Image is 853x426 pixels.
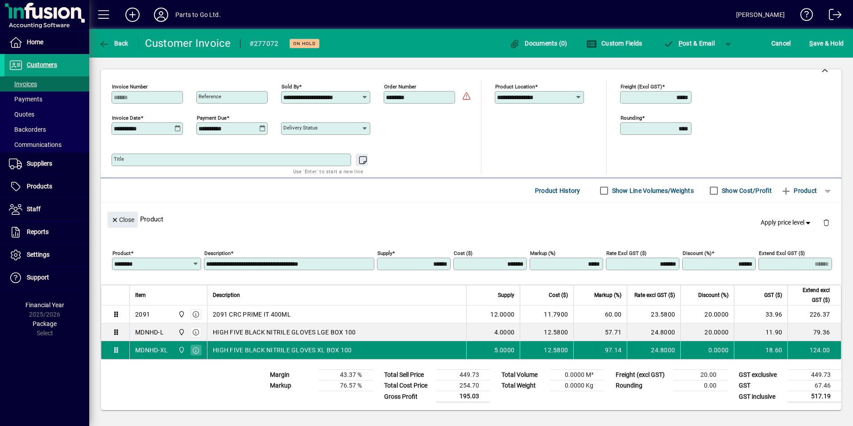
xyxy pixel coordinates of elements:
[679,40,683,47] span: P
[551,370,604,380] td: 0.0000 M³
[4,76,89,92] a: Invoices
[4,137,89,152] a: Communications
[108,212,138,228] button: Close
[586,40,642,47] span: Custom Fields
[249,37,279,51] div: #277072
[118,7,147,23] button: Add
[621,115,642,121] mat-label: Rounding
[4,92,89,107] a: Payments
[807,35,846,51] button: Save & Hold
[507,35,570,51] button: Documents (0)
[788,391,841,402] td: 517.19
[135,346,168,355] div: MDNHD-XL
[176,345,186,355] span: DAE - Bulk Store
[816,218,837,226] app-page-header-button: Delete
[436,380,490,391] td: 254.70
[4,153,89,175] a: Suppliers
[530,250,555,256] mat-label: Markup (%)
[9,96,42,103] span: Payments
[175,8,221,22] div: Parts to Go Ltd.
[809,36,844,50] span: ave & Hold
[145,36,231,50] div: Customer Invoice
[787,305,841,323] td: 226.37
[380,380,436,391] td: Total Cost Price
[816,212,837,233] button: Delete
[27,274,49,281] span: Support
[734,391,788,402] td: GST inclusive
[794,2,813,31] a: Knowledge Base
[535,184,580,198] span: Product History
[734,341,787,359] td: 18.60
[674,380,727,391] td: 0.00
[497,370,551,380] td: Total Volume
[663,40,715,47] span: ost & Email
[176,309,186,319] span: DAE - Bulk Store
[293,41,316,46] span: On hold
[27,251,50,258] span: Settings
[822,2,842,31] a: Logout
[497,380,551,391] td: Total Weight
[4,267,89,289] a: Support
[135,328,164,337] div: MDNHD-L
[282,84,299,90] mat-label: Sold by
[736,8,785,22] div: [PERSON_NAME]
[33,320,57,327] span: Package
[734,370,788,380] td: GST exclusive
[787,323,841,341] td: 79.36
[9,80,37,88] span: Invoices
[384,84,416,90] mat-label: Order number
[634,290,675,300] span: Rate excl GST ($)
[734,323,787,341] td: 11.90
[112,115,141,121] mat-label: Invoice date
[112,250,131,256] mat-label: Product
[436,370,490,380] td: 449.73
[101,203,841,235] div: Product
[147,7,175,23] button: Profile
[96,35,131,51] button: Back
[204,250,231,256] mat-label: Description
[213,346,352,355] span: HIGH FIVE BLACK NITRILE GLOVES XL BOX 100
[633,328,675,337] div: 24.8000
[611,380,674,391] td: Rounding
[9,126,46,133] span: Backorders
[135,310,150,319] div: 2091
[680,323,734,341] td: 20.0000
[265,380,319,391] td: Markup
[4,244,89,266] a: Settings
[781,184,817,198] span: Product
[757,215,816,231] button: Apply price level
[531,183,584,199] button: Product History
[27,228,49,235] span: Reports
[9,141,62,148] span: Communications
[594,290,621,300] span: Markup (%)
[490,310,514,319] span: 12.0000
[551,380,604,391] td: 0.0000 Kg
[720,186,772,195] label: Show Cost/Profit
[761,218,812,227] span: Apply price level
[27,38,43,46] span: Home
[99,40,128,47] span: Back
[610,186,694,195] label: Show Line Volumes/Weights
[584,35,645,51] button: Custom Fields
[436,391,490,402] td: 195.03
[4,31,89,54] a: Home
[494,346,515,355] span: 5.0000
[213,290,240,300] span: Description
[176,327,186,337] span: DAE - Bulk Store
[319,380,373,391] td: 76.57 %
[498,290,514,300] span: Supply
[454,250,472,256] mat-label: Cost ($)
[734,380,788,391] td: GST
[621,84,662,90] mat-label: Freight (excl GST)
[27,61,57,68] span: Customers
[793,285,830,305] span: Extend excl GST ($)
[9,111,34,118] span: Quotes
[788,380,841,391] td: 67.46
[734,305,787,323] td: 33.96
[265,370,319,380] td: Margin
[4,122,89,137] a: Backorders
[494,328,515,337] span: 4.0000
[213,328,356,337] span: HIGH FIVE BLACK NITRILE GLOVES LGE BOX 100
[377,250,392,256] mat-label: Supply
[633,310,675,319] div: 23.5800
